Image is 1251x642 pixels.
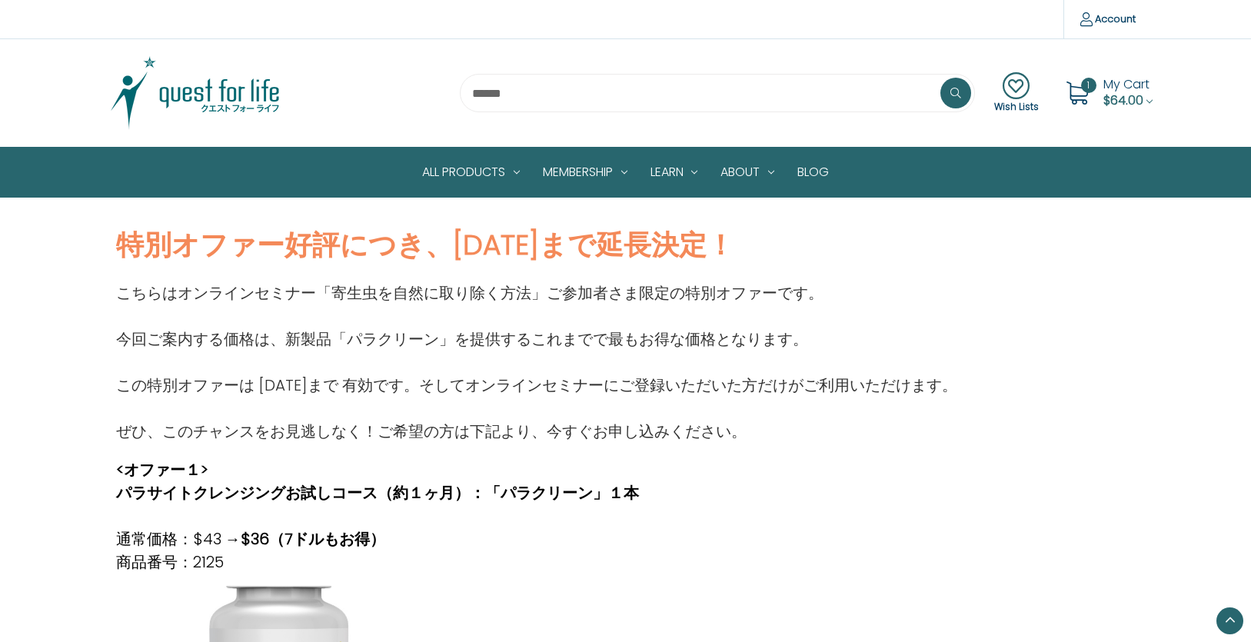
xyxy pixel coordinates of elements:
[116,374,957,397] p: この特別オファーは [DATE]まで 有効です。そしてオンラインセミナーにご登録いただいた方だけがご利用いただけます。
[1103,75,1153,109] a: Cart with 1 items
[116,527,639,551] p: 通常価格：$43 →
[116,482,639,504] strong: パラサイトクレンジングお試しコース（約１ヶ月）：「パラクリーン」１本
[994,72,1039,114] a: Wish Lists
[786,148,840,197] a: Blog
[639,148,710,197] a: Learn
[116,281,957,304] p: こちらはオンラインセミナー「寄生虫を自然に取り除く方法」ご参加者さま限定の特別オファーです。
[411,148,531,197] a: All Products
[116,459,208,481] strong: <オファー１>
[1081,78,1096,93] span: 1
[1103,75,1150,93] span: My Cart
[116,328,957,351] p: 今回ご案内する価格は、新製品「パラクリーン」を提供するこれまでで最もお得な価格となります。
[241,528,385,550] strong: $36（7ドルもお得）
[1103,91,1143,109] span: $64.00
[99,55,291,131] img: Quest Group
[709,148,786,197] a: About
[531,148,639,197] a: Membership
[116,420,957,443] p: ぜひ、このチャンスをお見逃しなく！ご希望の方は下記より、今すぐお申し込みください。
[116,225,734,264] strong: 特別オファー好評につき、[DATE]まで延長決定！
[116,551,639,574] p: 商品番号：2125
